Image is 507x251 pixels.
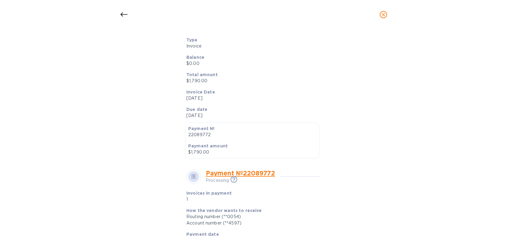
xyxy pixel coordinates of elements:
b: Balance [186,55,204,60]
b: Type [186,37,198,42]
div: Routing number (**0054) [186,214,316,220]
b: Total amount [186,72,218,77]
p: $1,790.00 [188,149,316,155]
p: 1 [186,196,273,203]
b: Invoices in payment [186,191,232,196]
p: [DATE] [186,95,316,101]
button: close [376,7,391,22]
p: Invoice [186,43,316,49]
a: Payment № 22089772 [206,169,275,177]
b: How the vendor wants to receive [186,208,262,213]
p: $0.00 [186,60,316,67]
p: Processing [206,177,229,184]
div: Account number (**4597) [186,220,316,226]
b: Invoice Date [186,90,215,94]
b: Payment date [186,232,219,237]
b: Due date [186,107,207,112]
b: Payment № [188,126,215,131]
b: Payment amount [188,143,228,148]
p: $1,790.00 [186,78,316,84]
p: 22089772 [188,132,316,138]
p: [DATE] [186,112,316,119]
